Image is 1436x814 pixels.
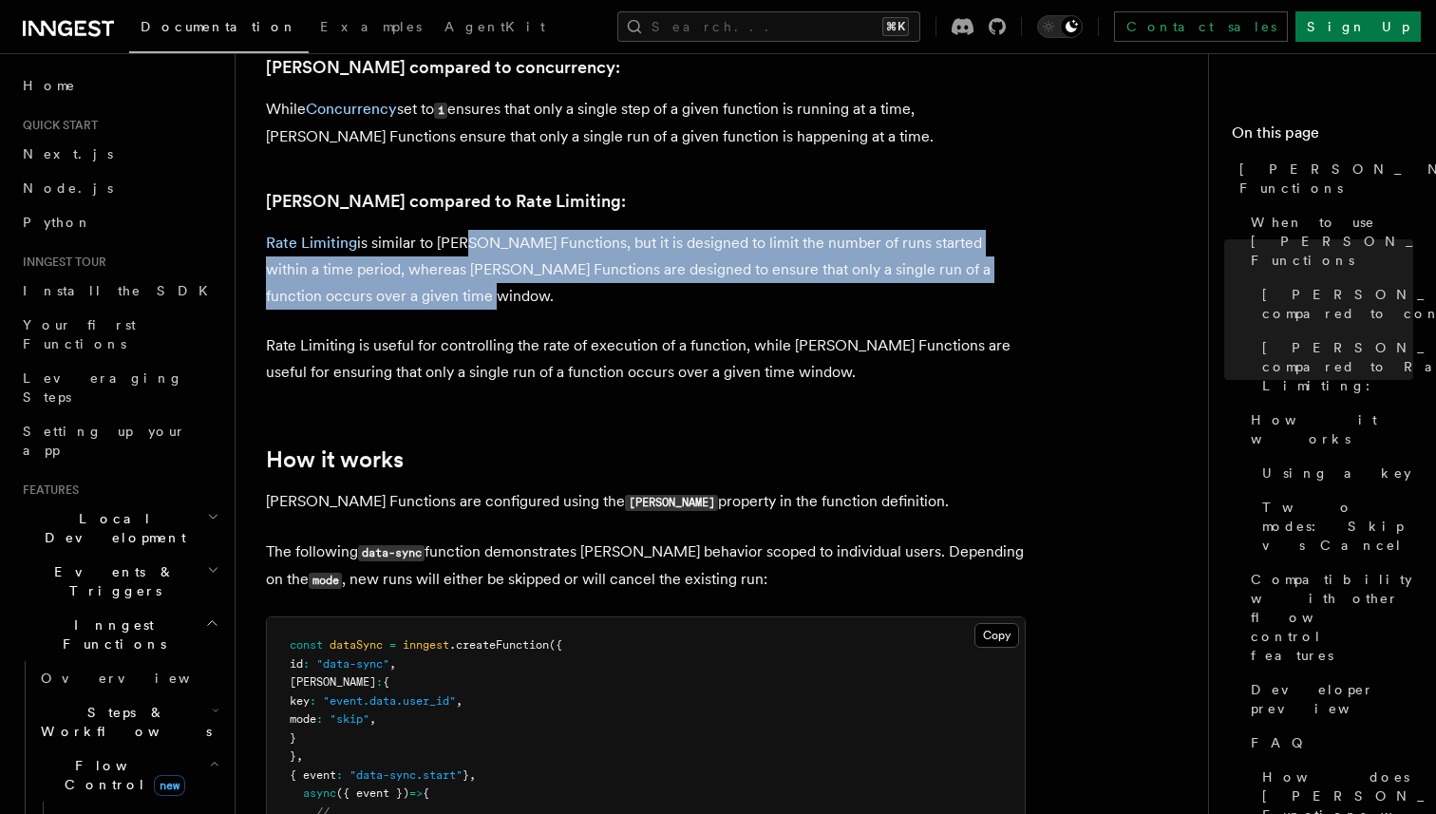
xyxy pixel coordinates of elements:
a: Compatibility with other flow control features [1243,562,1413,672]
a: Contact sales [1114,11,1288,42]
span: AgentKit [444,19,545,34]
span: { event [290,768,336,782]
a: Node.js [15,171,223,205]
span: ({ event }) [336,786,409,800]
span: Steps & Workflows [33,703,212,741]
button: Copy [974,623,1019,648]
span: "skip" [330,712,369,726]
span: Inngest tour [15,255,106,270]
span: , [369,712,376,726]
a: How it works [1243,403,1413,456]
span: "data-sync" [316,657,389,671]
span: , [296,749,303,763]
span: Install the SDK [23,283,219,298]
code: 1 [434,103,447,119]
span: Developer preview [1251,680,1413,718]
span: Node.js [23,180,113,196]
span: : [303,657,310,671]
span: id [290,657,303,671]
a: When to use [PERSON_NAME] Functions [1243,205,1413,277]
a: Developer preview [1243,672,1413,726]
span: mode [290,712,316,726]
span: "event.data.user_id" [323,694,456,708]
span: : [310,694,316,708]
span: , [469,768,476,782]
span: Next.js [23,146,113,161]
code: data-sync [358,545,425,561]
button: Toggle dark mode [1037,15,1083,38]
span: .createFunction [449,638,549,652]
p: is similar to [PERSON_NAME] Functions, but it is designed to limit the number of runs started wit... [266,230,1026,310]
span: new [154,775,185,796]
a: Setting up your app [15,414,223,467]
a: Two modes: Skip vs Cancel [1255,490,1413,562]
kbd: ⌘K [882,17,909,36]
h4: On this page [1232,122,1413,152]
a: Your first Functions [15,308,223,361]
span: Features [15,483,79,498]
span: } [463,768,469,782]
span: Documentation [141,19,297,34]
a: [PERSON_NAME] compared to concurrency: [266,54,620,81]
span: } [290,731,296,745]
span: "data-sync.start" [350,768,463,782]
span: : [316,712,323,726]
button: Events & Triggers [15,555,223,608]
span: Your first Functions [23,317,136,351]
button: Steps & Workflows [33,695,223,748]
a: [PERSON_NAME] compared to Rate Limiting: [1255,331,1413,403]
p: Rate Limiting is useful for controlling the rate of execution of a function, while [PERSON_NAME] ... [266,332,1026,386]
span: dataSync [330,638,383,652]
a: [PERSON_NAME] compared to concurrency: [1255,277,1413,331]
a: Leveraging Steps [15,361,223,414]
a: Using a key [1255,456,1413,490]
a: Sign Up [1295,11,1421,42]
span: Home [23,76,76,95]
a: AgentKit [433,6,557,51]
button: Flow Controlnew [33,748,223,802]
a: Documentation [129,6,309,53]
span: Two modes: Skip vs Cancel [1262,498,1413,555]
span: How it works [1251,410,1413,448]
span: Using a key [1262,464,1411,483]
button: Local Development [15,502,223,555]
a: [PERSON_NAME] Functions [1232,152,1413,205]
span: inngest [403,638,449,652]
span: : [336,768,343,782]
span: Flow Control [33,756,209,794]
span: Leveraging Steps [23,370,183,405]
span: Setting up your app [23,424,186,458]
span: : [376,675,383,689]
span: key [290,694,310,708]
a: Overview [33,661,223,695]
a: Rate Limiting [266,234,357,252]
span: Events & Triggers [15,562,207,600]
a: [PERSON_NAME] compared to Rate Limiting: [266,188,626,215]
span: { [423,786,429,800]
p: The following function demonstrates [PERSON_NAME] behavior scoped to individual users. Depending ... [266,539,1026,594]
span: Overview [41,671,236,686]
span: Python [23,215,92,230]
span: [PERSON_NAME] [290,675,376,689]
a: Next.js [15,137,223,171]
a: Install the SDK [15,274,223,308]
span: Local Development [15,509,207,547]
a: How it works [266,446,404,473]
a: FAQ [1243,726,1413,760]
span: } [290,749,296,763]
span: const [290,638,323,652]
a: Examples [309,6,433,51]
span: async [303,786,336,800]
code: [PERSON_NAME] [625,495,718,511]
a: Home [15,68,223,103]
button: Search...⌘K [617,11,920,42]
span: ({ [549,638,562,652]
span: { [383,675,389,689]
span: , [389,657,396,671]
p: While set to ensures that only a single step of a given function is running at a time, [PERSON_NA... [266,96,1026,150]
a: Concurrency [306,100,397,118]
span: Inngest Functions [15,615,205,653]
span: => [409,786,423,800]
span: FAQ [1251,733,1313,752]
button: Inngest Functions [15,608,223,661]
